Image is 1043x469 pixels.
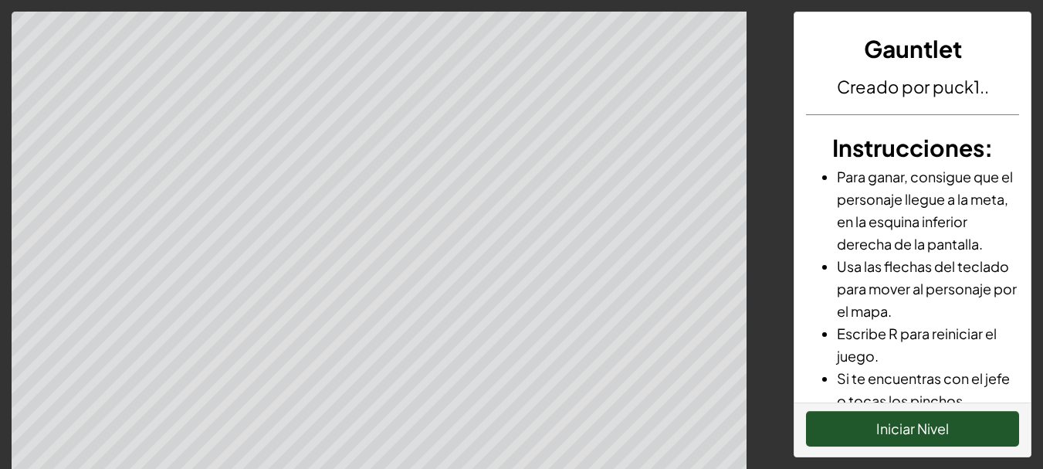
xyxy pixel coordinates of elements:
h4: Creado por puck1.. [806,74,1019,99]
li: Escribe R para reiniciar el juego. [837,322,1019,367]
li: Para ganar, consigue que el personaje llegue a la meta, en la esquina inferior derecha de la pant... [837,165,1019,255]
h3: : [806,131,1019,165]
h3: Gauntlet [806,32,1019,66]
span: Instrucciones [832,133,984,162]
li: Usa las flechas del teclado para mover al personaje por el mapa. [837,255,1019,322]
button: Iniciar Nivel [806,411,1019,447]
li: Si te encuentras con el jefe o tocas los pinchos, volverás al principio. [837,367,1019,434]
